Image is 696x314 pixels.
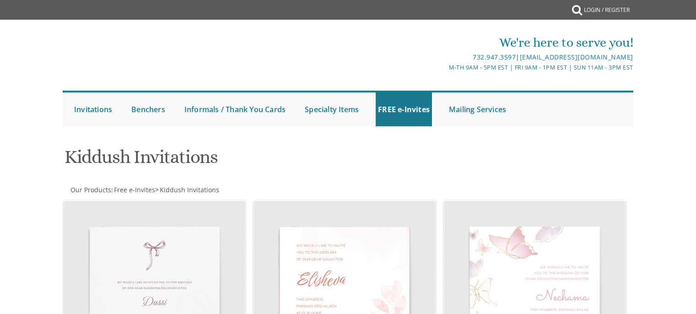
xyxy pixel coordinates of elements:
a: Our Products [70,185,111,194]
div: We're here to serve you! [254,33,633,52]
a: Mailing Services [447,92,508,126]
a: Kiddush Invitations [159,185,219,194]
a: Informals / Thank You Cards [182,92,288,126]
h1: Kiddush Invitations [65,147,438,174]
span: > [155,185,219,194]
span: Free e-Invites [114,185,155,194]
a: Free e-Invites [113,185,155,194]
span: Kiddush Invitations [160,185,219,194]
a: 732.947.3597 [473,53,516,61]
div: : [63,185,348,195]
div: M-Th 9am - 5pm EST | Fri 9am - 1pm EST | Sun 11am - 3pm EST [254,63,633,72]
a: [EMAIL_ADDRESS][DOMAIN_NAME] [520,53,633,61]
a: Invitations [72,92,114,126]
a: Benchers [129,92,167,126]
a: Specialty Items [302,92,361,126]
div: | [254,52,633,63]
a: FREE e-Invites [376,92,432,126]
